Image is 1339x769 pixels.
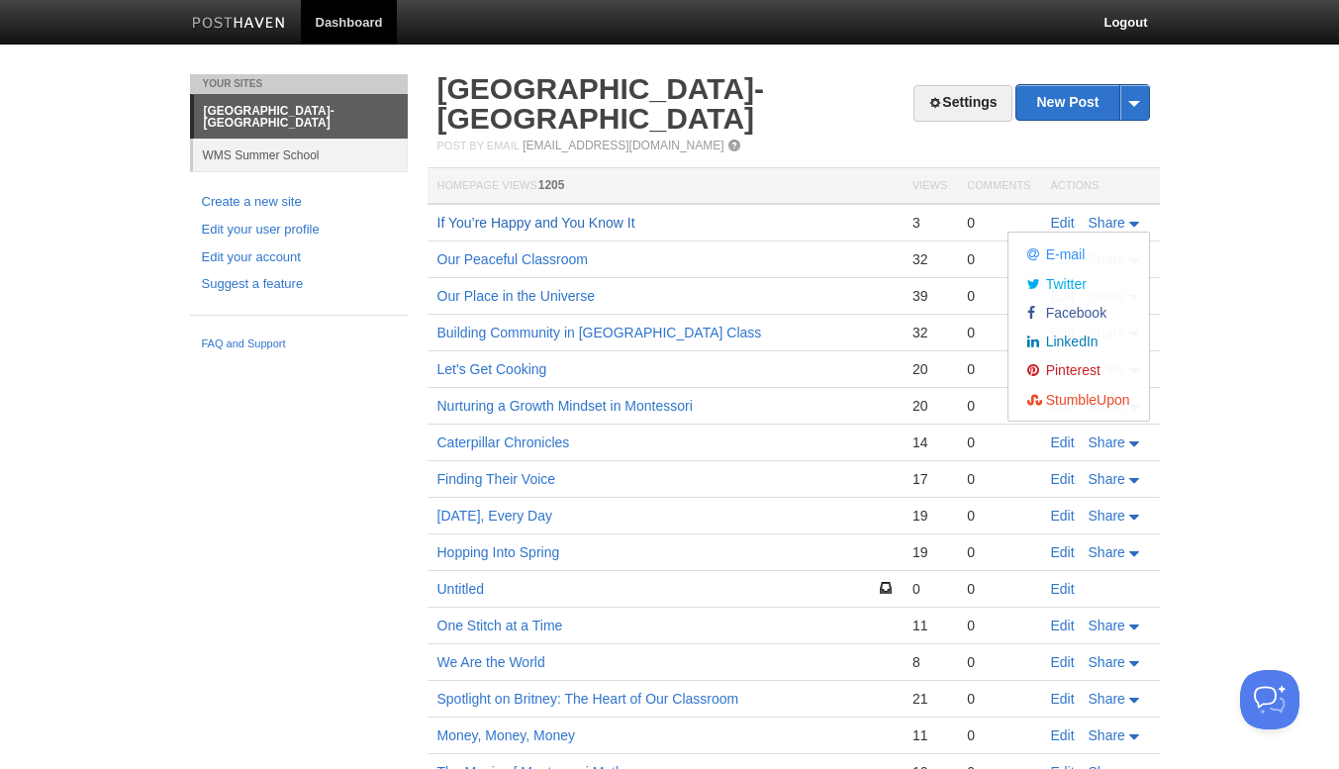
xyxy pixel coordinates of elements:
[967,690,1030,708] div: 0
[912,726,947,744] div: 11
[967,543,1030,561] div: 0
[193,139,408,171] a: WMS Summer School
[1089,691,1125,707] span: Share
[523,139,723,152] a: [EMAIL_ADDRESS][DOMAIN_NAME]
[1041,392,1129,408] span: StumbleUpon
[1041,362,1100,378] span: Pinterest
[202,336,396,353] a: FAQ and Support
[967,653,1030,671] div: 0
[912,397,947,415] div: 20
[1016,85,1148,120] a: New Post
[967,580,1030,598] div: 0
[437,727,576,743] a: Money, Money, Money
[1051,434,1075,450] a: Edit
[437,215,635,231] a: If You’re Happy and You Know It
[1041,168,1160,205] th: Actions
[202,192,396,213] a: Create a new site
[1089,508,1125,524] span: Share
[912,250,947,268] div: 32
[912,470,947,488] div: 17
[437,140,520,151] span: Post by Email
[912,214,947,232] div: 3
[912,287,947,305] div: 39
[437,434,570,450] a: Caterpillar Chronicles
[190,74,408,94] li: Your Sites
[437,288,596,304] a: Our Place in the Universe
[202,274,396,295] a: Suggest a feature
[1051,508,1075,524] a: Edit
[967,360,1030,378] div: 0
[1051,618,1075,633] a: Edit
[967,287,1030,305] div: 0
[912,507,947,525] div: 19
[967,250,1030,268] div: 0
[428,168,903,205] th: Homepage Views
[912,653,947,671] div: 8
[437,691,739,707] a: Spotlight on Britney: The Heart of Our Classroom
[1013,384,1143,413] a: StumbleUpon
[437,544,560,560] a: Hopping Into Spring
[967,507,1030,525] div: 0
[1089,215,1125,231] span: Share
[967,214,1030,232] div: 0
[1013,327,1143,355] a: LinkedIn
[912,617,947,634] div: 11
[1041,334,1098,349] span: LinkedIn
[1089,471,1125,487] span: Share
[1089,727,1125,743] span: Share
[967,617,1030,634] div: 0
[967,397,1030,415] div: 0
[1013,268,1143,297] a: Twitter
[957,168,1040,205] th: Comments
[1089,654,1125,670] span: Share
[912,690,947,708] div: 21
[1051,581,1075,597] a: Edit
[1051,654,1075,670] a: Edit
[967,726,1030,744] div: 0
[1041,276,1086,292] span: Twitter
[192,17,286,32] img: Posthaven-bar
[913,85,1011,122] a: Settings
[1051,727,1075,743] a: Edit
[437,618,563,633] a: One Stitch at a Time
[912,360,947,378] div: 20
[202,247,396,268] a: Edit your account
[437,654,545,670] a: We Are the World
[1051,691,1075,707] a: Edit
[437,471,556,487] a: Finding Their Voice
[1051,215,1075,231] a: Edit
[912,324,947,341] div: 32
[437,581,484,597] a: Untitled
[1051,471,1075,487] a: Edit
[1051,544,1075,560] a: Edit
[1013,355,1143,384] a: Pinterest
[1089,544,1125,560] span: Share
[437,508,552,524] a: [DATE], Every Day
[912,580,947,598] div: 0
[1041,305,1106,321] span: Facebook
[437,361,547,377] a: Let's Get Cooking
[903,168,957,205] th: Views
[1041,246,1085,262] span: E-mail
[967,324,1030,341] div: 0
[437,251,589,267] a: Our Peaceful Classroom
[1089,618,1125,633] span: Share
[194,95,408,139] a: [GEOGRAPHIC_DATA]- [GEOGRAPHIC_DATA]
[437,72,765,135] a: [GEOGRAPHIC_DATA]- [GEOGRAPHIC_DATA]
[1013,240,1143,268] a: E-mail
[1089,434,1125,450] span: Share
[967,433,1030,451] div: 0
[1240,670,1299,729] iframe: Help Scout Beacon - Open
[1013,298,1143,327] a: Facebook
[437,325,762,340] a: Building Community in [GEOGRAPHIC_DATA] Class
[912,433,947,451] div: 14
[538,178,565,192] span: 1205
[437,398,693,414] a: Nurturing a Growth Mindset in Montessori
[912,543,947,561] div: 19
[967,470,1030,488] div: 0
[202,220,396,240] a: Edit your user profile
